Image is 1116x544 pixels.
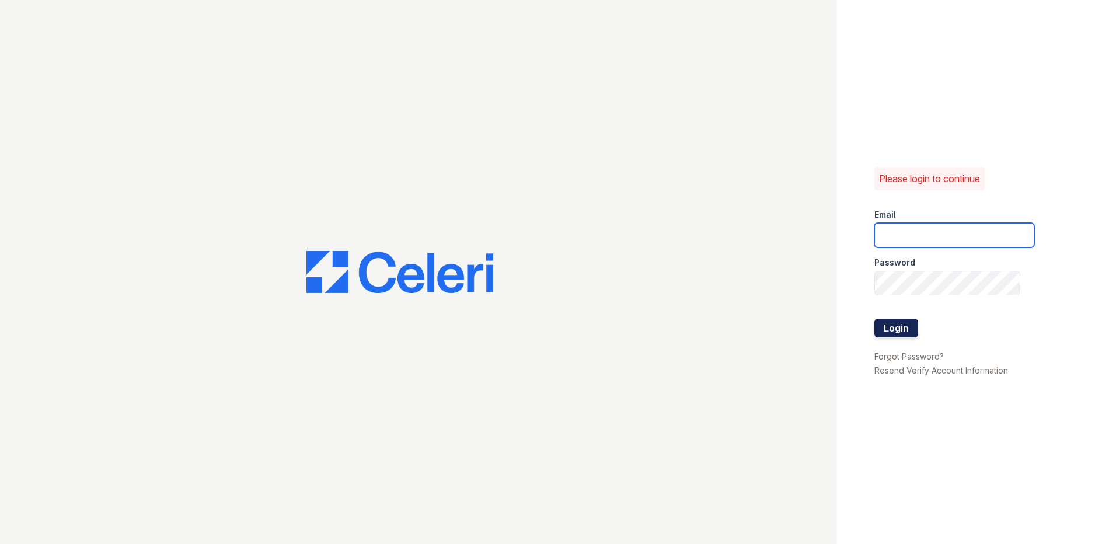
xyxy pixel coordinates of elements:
[874,209,896,221] label: Email
[874,319,918,337] button: Login
[874,365,1008,375] a: Resend Verify Account Information
[306,251,493,293] img: CE_Logo_Blue-a8612792a0a2168367f1c8372b55b34899dd931a85d93a1a3d3e32e68fde9ad4.png
[879,172,980,186] p: Please login to continue
[874,257,915,268] label: Password
[874,351,944,361] a: Forgot Password?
